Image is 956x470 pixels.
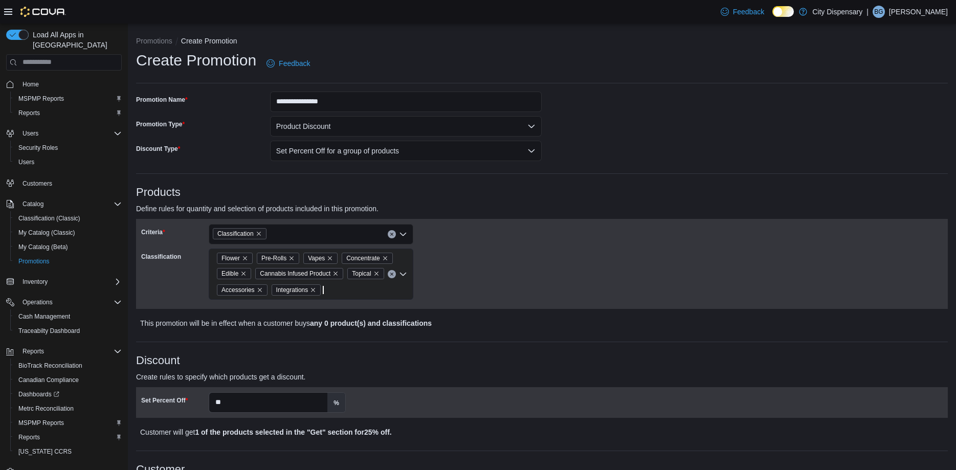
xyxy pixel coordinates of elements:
span: Cash Management [14,310,122,323]
button: Catalog [18,198,48,210]
label: Set Percent Off [141,396,188,405]
span: Reports [23,347,44,355]
label: Discount Type [136,145,180,153]
a: Classification (Classic) [14,212,84,225]
button: Operations [2,295,126,309]
button: Reports [10,106,126,120]
span: Vapes [308,253,325,263]
span: Edible [217,268,251,279]
b: 1 of the products selected in the "Get" section for 25% off . [195,428,391,436]
a: Promotions [14,255,54,267]
button: Classification (Classic) [10,211,126,226]
label: Criteria [141,228,165,236]
button: Remove Topical from selection in this group [373,271,380,277]
label: Promotion Name [136,96,188,104]
button: Customers [2,175,126,190]
span: Classification [213,228,266,239]
button: My Catalog (Beta) [10,240,126,254]
span: Feedback [733,7,764,17]
a: Home [18,78,43,91]
span: Accessories [217,284,268,296]
button: Canadian Compliance [10,373,126,387]
span: Users [18,127,122,140]
span: Dashboards [18,390,59,398]
p: | [866,6,869,18]
button: MSPMP Reports [10,92,126,106]
h3: Discount [136,354,948,367]
a: Dashboards [14,388,63,400]
span: Customers [18,176,122,189]
span: My Catalog (Beta) [18,243,68,251]
span: Customers [23,180,52,188]
span: [US_STATE] CCRS [18,447,72,456]
input: Dark Mode [772,6,794,17]
span: Integrations [276,285,308,295]
button: Clear input [388,230,396,238]
span: Flower [221,253,240,263]
span: MSPMP Reports [18,419,64,427]
button: Remove Cannabis Infused Product from selection in this group [332,271,339,277]
span: BioTrack Reconciliation [18,362,82,370]
span: Users [14,156,122,168]
button: Remove Integrations from selection in this group [310,287,316,293]
a: BioTrack Reconciliation [14,360,86,372]
a: Reports [14,107,44,119]
span: Flower [217,253,253,264]
h3: Products [136,186,948,198]
span: Security Roles [14,142,122,154]
button: Reports [10,430,126,444]
button: Traceabilty Dashboard [10,324,126,338]
button: Remove Classification from selection in this group [256,231,262,237]
div: Brian Gates [873,6,885,18]
a: Traceabilty Dashboard [14,325,84,337]
p: Customer will get [140,426,743,438]
span: Classification [217,229,254,239]
span: MSPMP Reports [18,95,64,103]
span: BioTrack Reconciliation [14,360,122,372]
button: Open list of options [399,230,407,238]
label: Classification [141,253,181,261]
span: Canadian Compliance [14,374,122,386]
span: Reports [14,431,122,443]
span: Vapes [303,253,338,264]
span: Topical [352,268,371,279]
label: Promotion Type [136,120,185,128]
button: Operations [18,296,57,308]
a: Users [14,156,38,168]
button: Promotions [136,37,172,45]
span: Home [18,78,122,91]
span: Accessories [221,285,255,295]
a: MSPMP Reports [14,93,68,105]
a: Feedback [262,53,314,74]
p: Define rules for quantity and selection of products included in this promotion. [136,203,745,215]
span: Classification (Classic) [18,214,80,222]
span: Pre-Rolls [257,253,299,264]
button: My Catalog (Classic) [10,226,126,240]
span: Reports [18,433,40,441]
a: My Catalog (Classic) [14,227,79,239]
span: My Catalog (Classic) [14,227,122,239]
span: Reports [18,109,40,117]
label: % [327,393,345,412]
a: Customers [18,177,56,190]
span: MSPMP Reports [14,417,122,429]
span: Inventory [18,276,122,288]
span: Catalog [23,200,43,208]
a: Reports [14,431,44,443]
p: City Dispensary [812,6,862,18]
button: Remove Pre-Rolls from selection in this group [288,255,295,261]
span: My Catalog (Beta) [14,241,122,253]
p: [PERSON_NAME] [889,6,948,18]
a: Canadian Compliance [14,374,83,386]
button: Remove Accessories from selection in this group [257,287,263,293]
button: BioTrack Reconciliation [10,359,126,373]
button: Set Percent Off for a group of products [270,141,542,161]
button: Inventory [2,275,126,289]
span: Washington CCRS [14,445,122,458]
a: MSPMP Reports [14,417,68,429]
span: Canadian Compliance [18,376,79,384]
span: Traceabilty Dashboard [14,325,122,337]
span: Catalog [18,198,122,210]
span: Cannabis Infused Product [255,268,343,279]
